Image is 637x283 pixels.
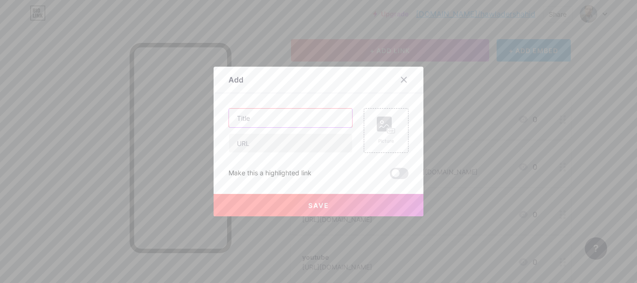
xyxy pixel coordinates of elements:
[229,134,352,152] input: URL
[228,168,312,179] div: Make this a highlighted link
[214,194,423,216] button: Save
[377,138,395,145] div: Picture
[308,201,329,209] span: Save
[228,74,243,85] div: Add
[229,109,352,127] input: Title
